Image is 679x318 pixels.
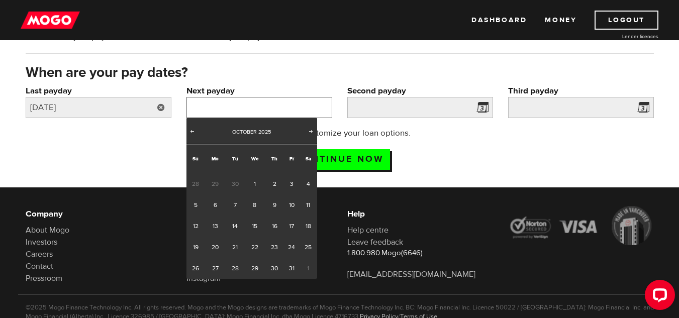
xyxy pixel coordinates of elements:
[265,237,283,258] a: 23
[212,155,219,162] span: Monday
[244,237,265,258] a: 22
[545,11,576,30] a: Money
[188,127,196,135] span: Prev
[583,33,658,40] a: Lender licences
[300,258,317,279] span: 1
[226,258,244,279] a: 28
[186,194,205,216] a: 5
[289,155,294,162] span: Friday
[26,273,62,283] a: Pressroom
[205,173,226,194] span: 29
[26,225,69,235] a: About Mogo
[251,155,258,162] span: Wednesday
[508,85,654,97] label: Third payday
[265,216,283,237] a: 16
[232,155,238,162] span: Tuesday
[244,173,265,194] a: 1
[21,11,80,30] img: mogo_logo-11ee424be714fa7cbb0f0f49df9e16ec.png
[186,237,205,258] a: 19
[347,248,493,258] p: 1.800.980.Mogo(6646)
[284,237,300,258] a: 24
[347,237,403,247] a: Leave feedback
[300,216,317,237] a: 18
[244,258,265,279] a: 29
[205,216,226,237] a: 13
[265,194,283,216] a: 9
[26,208,171,220] h6: Company
[347,85,493,97] label: Second payday
[258,128,271,136] span: 2025
[284,194,300,216] a: 10
[244,216,265,237] a: 15
[347,225,389,235] a: Help centre
[186,173,205,194] span: 28
[637,276,679,318] iframe: LiveChat chat widget
[508,206,654,245] img: legal-icons-92a2ffecb4d32d839781d1b4e4802d7b.png
[205,194,226,216] a: 6
[271,155,277,162] span: Thursday
[300,237,317,258] a: 25
[306,127,316,137] a: Next
[300,194,317,216] a: 11
[240,127,439,139] p: Next up: Customize your loan options.
[232,128,257,136] span: October
[265,258,283,279] a: 30
[26,249,53,259] a: Careers
[26,237,57,247] a: Investors
[284,173,300,194] a: 3
[347,208,493,220] h6: Help
[26,261,53,271] a: Contact
[186,85,332,97] label: Next payday
[226,216,244,237] a: 14
[284,258,300,279] a: 31
[192,155,199,162] span: Sunday
[226,173,244,194] span: 30
[205,237,226,258] a: 20
[284,216,300,237] a: 17
[244,194,265,216] a: 8
[347,269,475,279] a: [EMAIL_ADDRESS][DOMAIN_NAME]
[186,216,205,237] a: 12
[471,11,527,30] a: Dashboard
[306,155,311,162] span: Saturday
[187,127,198,137] a: Prev
[265,173,283,194] a: 2
[186,258,205,279] a: 26
[26,65,654,81] h3: When are your pay dates?
[300,173,317,194] a: 4
[595,11,658,30] a: Logout
[205,258,226,279] a: 27
[26,85,171,97] label: Last payday
[226,194,244,216] a: 7
[307,127,315,135] span: Next
[186,273,221,283] a: Instagram
[226,237,244,258] a: 21
[289,149,390,170] input: Continue now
